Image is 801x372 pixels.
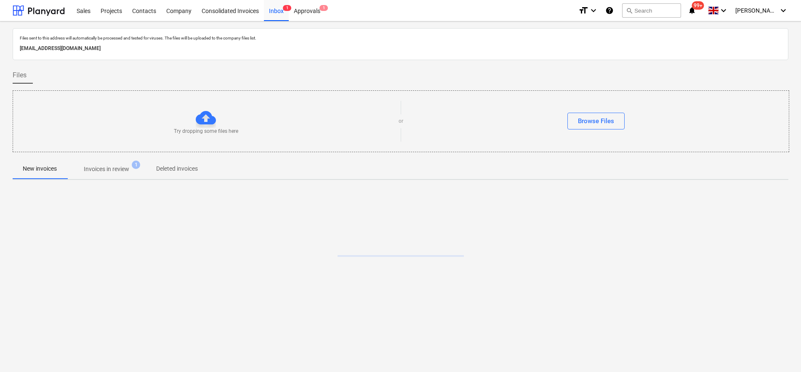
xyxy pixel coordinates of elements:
i: notifications [688,5,696,16]
p: Try dropping some files here [174,128,238,135]
span: search [626,7,633,14]
div: Browse Files [578,116,614,127]
iframe: Chat Widget [759,332,801,372]
div: Try dropping some files hereorBrowse Files [13,90,789,152]
span: 1 [132,161,140,169]
p: Deleted invoices [156,164,198,173]
i: Knowledge base [605,5,614,16]
span: [PERSON_NAME] [735,7,777,14]
p: [EMAIL_ADDRESS][DOMAIN_NAME] [20,44,781,53]
p: or [399,118,403,125]
p: Files sent to this address will automatically be processed and tested for viruses. The files will... [20,35,781,41]
span: 1 [319,5,328,11]
span: 1 [283,5,291,11]
i: format_size [578,5,588,16]
button: Browse Files [567,113,625,129]
span: 99+ [692,1,704,10]
i: keyboard_arrow_down [719,5,729,16]
p: New invoices [23,164,57,173]
button: Search [622,3,681,18]
i: keyboard_arrow_down [588,5,599,16]
p: Invoices in review [84,165,129,174]
span: Files [13,70,27,80]
i: keyboard_arrow_down [778,5,788,16]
